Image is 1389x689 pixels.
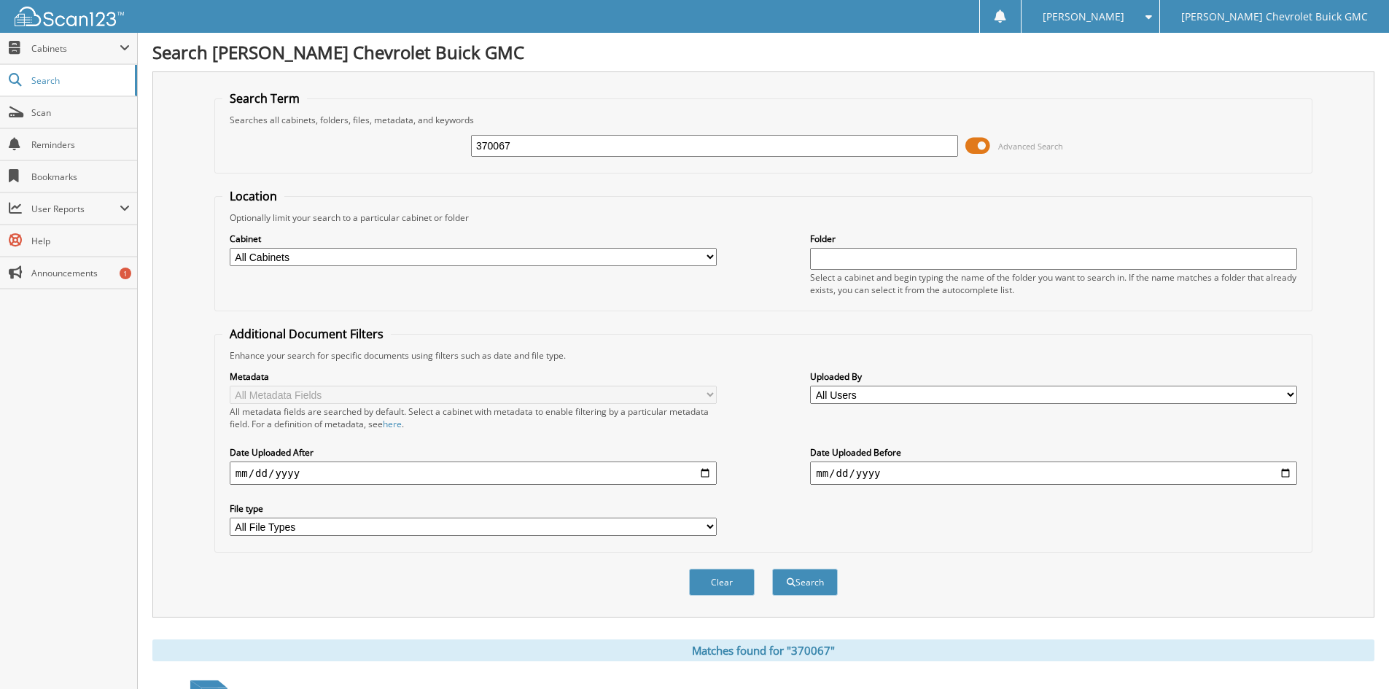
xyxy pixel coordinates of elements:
[31,42,120,55] span: Cabinets
[31,267,130,279] span: Announcements
[1181,12,1368,21] span: [PERSON_NAME] Chevrolet Buick GMC
[222,349,1304,362] div: Enhance your search for specific documents using filters such as date and file type.
[31,171,130,183] span: Bookmarks
[810,446,1297,459] label: Date Uploaded Before
[810,462,1297,485] input: end
[810,233,1297,245] label: Folder
[383,418,402,430] a: here
[31,74,128,87] span: Search
[222,90,307,106] legend: Search Term
[772,569,838,596] button: Search
[998,141,1063,152] span: Advanced Search
[31,106,130,119] span: Scan
[222,211,1304,224] div: Optionally limit your search to a particular cabinet or folder
[230,462,717,485] input: start
[222,326,391,342] legend: Additional Document Filters
[230,370,717,383] label: Metadata
[120,268,131,279] div: 1
[15,7,124,26] img: scan123-logo-white.svg
[230,233,717,245] label: Cabinet
[31,139,130,151] span: Reminders
[31,203,120,215] span: User Reports
[222,114,1304,126] div: Searches all cabinets, folders, files, metadata, and keywords
[152,40,1374,64] h1: Search [PERSON_NAME] Chevrolet Buick GMC
[689,569,755,596] button: Clear
[230,502,717,515] label: File type
[230,405,717,430] div: All metadata fields are searched by default. Select a cabinet with metadata to enable filtering b...
[810,271,1297,296] div: Select a cabinet and begin typing the name of the folder you want to search in. If the name match...
[152,639,1374,661] div: Matches found for "370067"
[810,370,1297,383] label: Uploaded By
[1043,12,1124,21] span: [PERSON_NAME]
[230,446,717,459] label: Date Uploaded After
[31,235,130,247] span: Help
[222,188,284,204] legend: Location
